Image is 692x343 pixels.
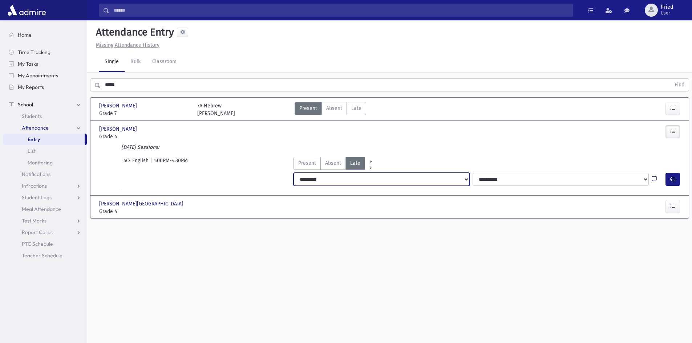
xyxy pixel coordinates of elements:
a: All Prior [365,157,376,163]
a: Student Logs [3,192,87,203]
span: Teacher Schedule [22,252,62,259]
a: My Appointments [3,70,87,81]
button: Find [670,79,689,91]
span: Student Logs [22,194,52,201]
a: Meal Attendance [3,203,87,215]
span: My Appointments [18,72,58,79]
span: Meal Attendance [22,206,61,212]
a: Time Tracking [3,46,87,58]
span: Absent [325,159,341,167]
a: List [3,145,87,157]
a: Report Cards [3,226,87,238]
span: Present [299,105,317,112]
img: AdmirePro [6,3,48,17]
span: Report Cards [22,229,53,236]
a: Notifications [3,168,87,180]
span: Present [298,159,316,167]
span: PTC Schedule [22,241,53,247]
a: PTC Schedule [3,238,87,250]
div: 7A Hebrew [PERSON_NAME] [197,102,235,117]
span: Time Tracking [18,49,50,56]
a: Single [99,52,125,72]
span: Late [351,105,361,112]
span: lfried [661,4,673,10]
a: Teacher Schedule [3,250,87,261]
a: Classroom [146,52,182,72]
span: Monitoring [28,159,53,166]
span: Home [18,32,32,38]
span: User [661,10,673,16]
span: [PERSON_NAME] [99,125,138,133]
div: AttTypes [295,102,366,117]
a: Infractions [3,180,87,192]
input: Search [109,4,573,17]
a: Bulk [125,52,146,72]
span: 1:00PM-4:30PM [154,157,188,170]
span: [PERSON_NAME] [99,102,138,110]
a: Students [3,110,87,122]
span: [PERSON_NAME][GEOGRAPHIC_DATA] [99,200,185,208]
span: Attendance [22,124,49,131]
span: My Tasks [18,61,38,67]
h5: Attendance Entry [93,26,174,38]
span: Absent [326,105,342,112]
span: List [28,148,36,154]
a: Missing Attendance History [93,42,159,48]
a: Monitoring [3,157,87,168]
span: Infractions [22,183,47,189]
span: Entry [28,136,40,143]
span: Late [350,159,360,167]
a: Attendance [3,122,87,134]
span: Grade 7 [99,110,190,117]
span: My Reports [18,84,44,90]
a: My Tasks [3,58,87,70]
span: | [150,157,154,170]
i: [DATE] Sessions: [121,144,159,150]
span: 4C- English [124,157,150,170]
span: School [18,101,33,108]
span: Students [22,113,42,119]
a: School [3,99,87,110]
a: Test Marks [3,215,87,226]
a: My Reports [3,81,87,93]
a: All Later [365,163,376,168]
div: AttTypes [294,157,376,170]
span: Grade 4 [99,208,190,215]
a: Home [3,29,87,41]
u: Missing Attendance History [96,42,159,48]
span: Grade 4 [99,133,190,140]
span: Test Marks [22,217,46,224]
span: Notifications [22,171,50,177]
a: Entry [3,134,85,145]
